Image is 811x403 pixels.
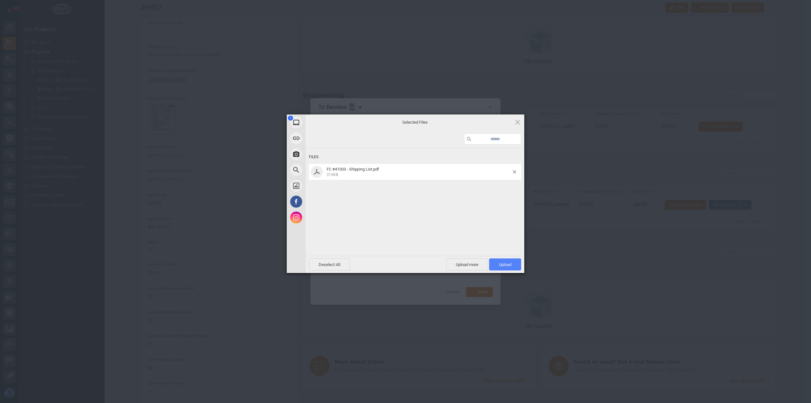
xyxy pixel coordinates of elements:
div: My Device [287,114,363,130]
span: Deselect All [309,258,350,270]
div: Files [309,151,521,163]
span: FC #41003 - Shipping List.pdf [327,167,379,172]
div: Link (URL) [287,130,363,146]
div: Web Search [287,162,363,178]
span: Click here or hit ESC to close picker [514,119,521,126]
span: Upload [499,262,511,267]
span: Upload [489,258,521,270]
div: Instagram [287,210,363,225]
span: 315KB [327,172,338,177]
span: FC #41003 - Shipping List.pdf [325,167,513,177]
div: Take Photo [287,146,363,162]
span: Upload more [446,258,488,270]
div: Unsplash [287,178,363,194]
span: Selected Files [352,119,478,125]
span: 1 [288,116,293,120]
div: Facebook [287,194,363,210]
